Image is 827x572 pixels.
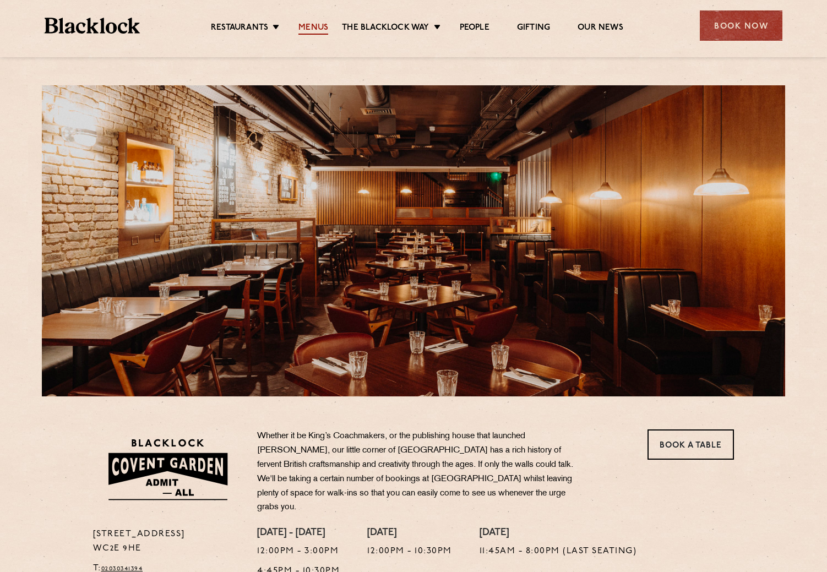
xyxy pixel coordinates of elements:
[578,23,623,35] a: Our News
[517,23,550,35] a: Gifting
[101,565,143,572] a: 02030341394
[257,429,582,515] p: Whether it be King’s Coachmakers, or the publishing house that launched [PERSON_NAME], our little...
[298,23,328,35] a: Menus
[257,544,340,559] p: 12:00pm - 3:00pm
[211,23,268,35] a: Restaurants
[480,544,637,559] p: 11:45am - 8:00pm (Last Seating)
[93,429,241,509] img: BLA_1470_CoventGarden_Website_Solid.svg
[342,23,429,35] a: The Blacklock Way
[480,527,637,540] h4: [DATE]
[93,527,241,556] p: [STREET_ADDRESS] WC2E 9HE
[648,429,734,460] a: Book a Table
[460,23,489,35] a: People
[257,527,340,540] h4: [DATE] - [DATE]
[45,18,140,34] img: BL_Textured_Logo-footer-cropped.svg
[367,544,452,559] p: 12:00pm - 10:30pm
[367,527,452,540] h4: [DATE]
[700,10,782,41] div: Book Now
